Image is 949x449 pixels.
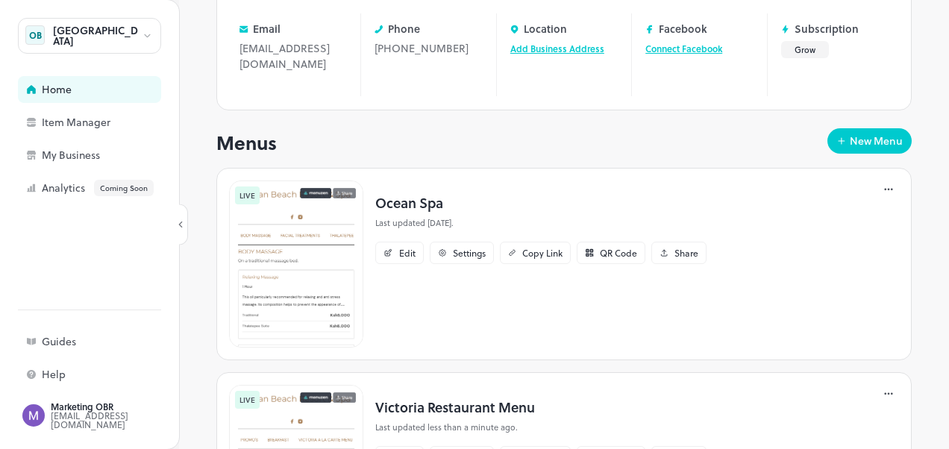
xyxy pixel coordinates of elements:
div: QR Code [600,248,637,257]
div: Item Manager [42,117,191,128]
div: [PHONE_NUMBER] [375,40,482,72]
a: Add Business Address [510,42,604,55]
div: Home [42,84,191,95]
div: [GEOGRAPHIC_DATA] [53,25,142,46]
div: LIVE [235,391,260,409]
div: OB [25,25,45,45]
div: [EMAIL_ADDRESS][DOMAIN_NAME] [51,411,191,429]
button: New Menu [827,128,912,154]
a: Connect Facebook [645,42,722,55]
p: Menus [216,128,277,157]
p: Facebook [659,23,707,34]
div: LIVE [235,186,260,204]
img: ACg8ocLxIyaPoaZHenaWGpiodZJ2MW37mNC-XUJ7fYF4rhISzwNUdg=s96-c [22,404,45,427]
p: Subscription [795,23,859,34]
p: Email [253,23,281,34]
p: Ocean Spa [375,192,707,213]
div: Share [674,248,698,257]
button: Grow [781,41,829,58]
div: [EMAIL_ADDRESS][DOMAIN_NAME] [239,40,347,87]
div: Settings [453,248,486,257]
div: Marketing OBR [51,402,191,411]
img: 1758122323404hub1q05qkpj.png [229,180,363,348]
p: Last updated [DATE]. [375,217,707,230]
div: Help [42,369,191,380]
div: My Business [42,150,191,160]
div: Guides [42,336,191,347]
div: Copy Link [522,248,563,257]
div: Edit [399,248,416,257]
p: Location [524,23,567,34]
div: New Menu [850,136,903,146]
p: Victoria Restaurant Menu [375,397,707,417]
div: Analytics [42,180,191,196]
p: Last updated less than a minute ago. [375,421,707,434]
div: Coming Soon [94,180,154,196]
p: Phone [388,23,420,34]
